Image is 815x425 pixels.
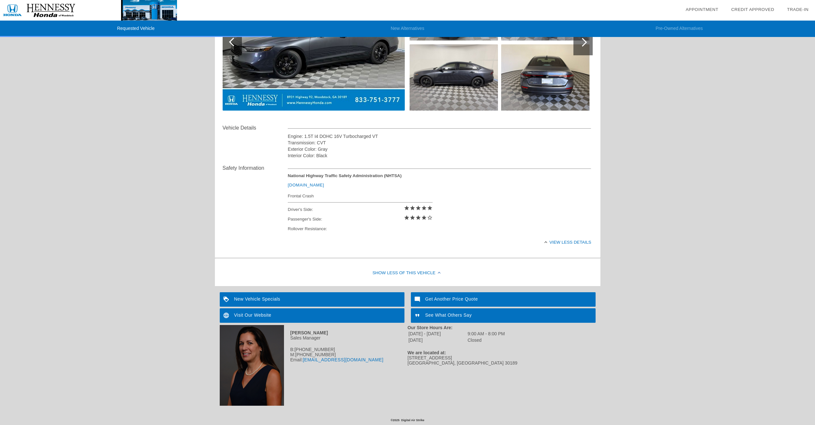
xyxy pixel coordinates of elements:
a: New Vehicle Specials [220,292,404,307]
a: [DOMAIN_NAME] [288,183,324,187]
strong: National Highway Traffic Safety Administration (NHTSA) [288,173,402,178]
div: [STREET_ADDRESS] [GEOGRAPHIC_DATA], [GEOGRAPHIC_DATA] 30189 [408,355,596,366]
img: ic_loyalty_white_24dp_2x.png [220,292,234,307]
i: star [427,205,433,211]
div: Transmission: CVT [288,140,591,146]
li: Pre-Owned Alternatives [543,21,815,37]
span: [PHONE_NUMBER] [295,352,336,357]
i: star [404,215,410,221]
strong: Our Store Hours Are: [408,325,453,330]
strong: [PERSON_NAME] [290,330,328,335]
td: 9:00 AM - 8:00 PM [467,331,505,337]
div: View less details [288,234,591,250]
img: ic_format_quote_white_24dp_2x.png [411,308,425,323]
i: star [415,215,421,221]
i: star [410,215,415,221]
i: star [421,215,427,221]
i: star [410,205,415,211]
div: Exterior Color: Gray [288,146,591,152]
li: New Alternatives [272,21,544,37]
a: Credit Approved [731,7,774,12]
td: [DATE] [408,337,467,343]
div: Safety Information [223,164,288,172]
div: Sales Manager [220,335,408,340]
div: Frontal Crash [288,192,433,200]
strong: We are located at: [408,350,446,355]
div: Show Less of this Vehicle [215,260,600,286]
img: ic_mode_comment_white_24dp_2x.png [411,292,425,307]
img: ic_language_white_24dp_2x.png [220,308,234,323]
a: Appointment [686,7,718,12]
div: Rollover Resistance: [288,224,433,234]
div: B: [220,347,408,352]
div: Driver's Side: [288,205,433,214]
td: Closed [467,337,505,343]
i: star [421,205,427,211]
div: Email: [220,357,408,362]
a: See What Others Say [411,308,596,323]
div: Engine: 1.5T I4 DOHC 16V Turbocharged VT [288,133,591,140]
i: star [404,205,410,211]
i: star [415,205,421,211]
div: M: [220,352,408,357]
div: Passenger's Side: [288,214,433,224]
a: Trade-In [787,7,809,12]
span: [PHONE_NUMBER] [295,347,335,352]
a: Visit Our Website [220,308,404,323]
a: Get Another Price Quote [411,292,596,307]
img: ce13784a-39a1-47bf-989e-d6e9e60be1c1.jpeg [501,44,589,111]
img: 0e4b0707-1315-4cd5-bf10-81a137b26faa.jpeg [410,44,498,111]
a: [EMAIL_ADDRESS][DOMAIN_NAME] [303,357,383,362]
td: [DATE] - [DATE] [408,331,467,337]
i: star_border [427,215,433,221]
div: Interior Color: Black [288,152,591,159]
div: Vehicle Details [223,124,288,132]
